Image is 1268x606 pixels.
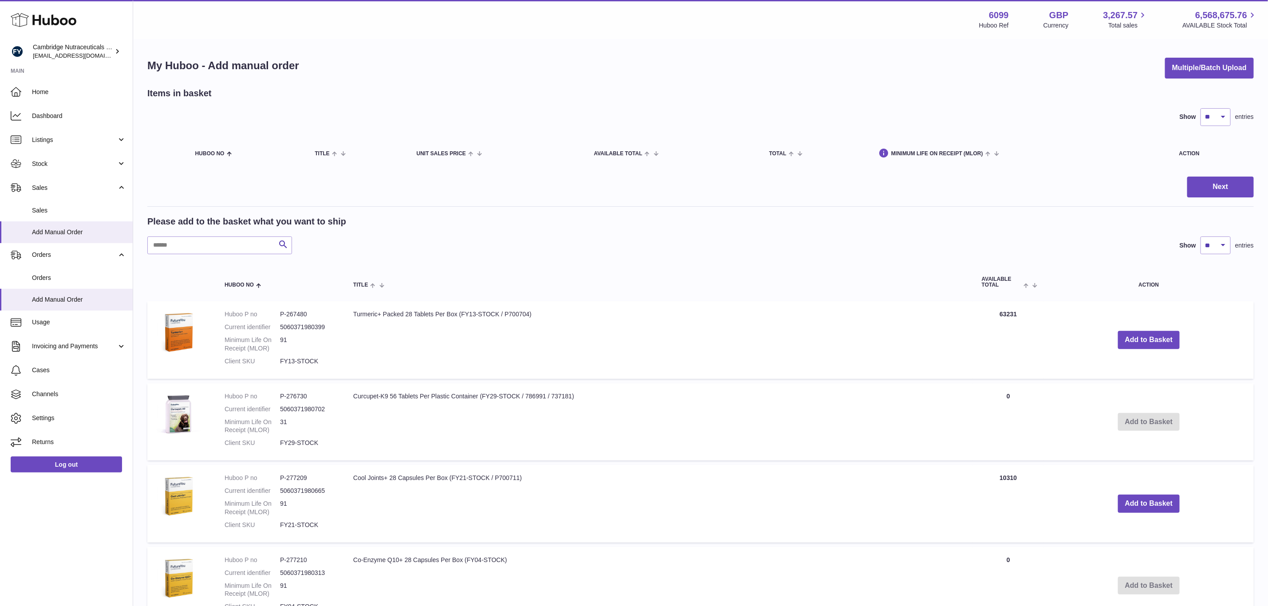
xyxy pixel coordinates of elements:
[156,474,201,518] img: Cool Joints+ 28 Capsules Per Box (FY21-STOCK / P700711)
[11,45,24,58] img: internalAdmin-6099@internal.huboo.com
[225,521,280,529] dt: Client SKU
[1182,9,1257,30] a: 6,568,675.76 AVAILABLE Stock Total
[225,487,280,495] dt: Current identifier
[891,151,983,157] span: Minimum Life On Receipt (MLOR)
[280,323,336,331] dd: 5060371980399
[1043,21,1069,30] div: Currency
[225,582,280,598] dt: Minimum Life On Receipt (MLOR)
[1235,241,1254,250] span: entries
[416,151,466,157] span: Unit Sales Price
[32,318,126,327] span: Usage
[32,274,126,282] span: Orders
[973,383,1044,460] td: 0
[973,465,1044,542] td: 10310
[11,456,122,472] a: Log out
[1108,21,1148,30] span: Total sales
[32,251,117,259] span: Orders
[33,52,130,59] span: [EMAIL_ADDRESS][DOMAIN_NAME]
[979,21,1009,30] div: Huboo Ref
[1180,241,1196,250] label: Show
[280,500,336,516] dd: 91
[32,342,117,350] span: Invoicing and Payments
[989,9,1009,21] strong: 6099
[225,336,280,353] dt: Minimum Life On Receipt (MLOR)
[353,282,368,288] span: Title
[32,390,126,398] span: Channels
[1118,495,1180,513] button: Add to Basket
[32,438,126,446] span: Returns
[344,465,973,542] td: Cool Joints+ 28 Capsules Per Box (FY21-STOCK / P700711)
[195,151,225,157] span: Huboo no
[1182,21,1257,30] span: AVAILABLE Stock Total
[225,282,254,288] span: Huboo no
[32,160,117,168] span: Stock
[280,439,336,447] dd: FY29-STOCK
[32,184,117,192] span: Sales
[280,310,336,319] dd: P-267480
[280,474,336,482] dd: P-277209
[225,474,280,482] dt: Huboo P no
[225,500,280,516] dt: Minimum Life On Receipt (MLOR)
[344,301,973,378] td: Turmeric+ Packed 28 Tablets Per Box (FY13-STOCK / P700704)
[280,336,336,353] dd: 91
[32,366,126,374] span: Cases
[280,556,336,564] dd: P-277210
[344,383,973,460] td: Curcupet-K9 56 Tablets Per Plastic Container (FY29-STOCK / 786991 / 737181)
[156,556,201,600] img: Co-Enzyme Q10+ 28 Capsules Per Box (FY04-STOCK)
[1187,177,1254,197] button: Next
[1180,113,1196,121] label: Show
[1118,331,1180,349] button: Add to Basket
[147,87,212,99] h2: Items in basket
[32,206,126,215] span: Sales
[32,295,126,304] span: Add Manual Order
[1165,58,1254,79] button: Multiple/Batch Upload
[1049,9,1068,21] strong: GBP
[973,301,1044,378] td: 63231
[1103,9,1148,30] a: 3,267.57 Total sales
[280,418,336,435] dd: 31
[32,228,126,236] span: Add Manual Order
[156,310,201,354] img: Turmeric+ Packed 28 Tablets Per Box (FY13-STOCK / P700704)
[225,556,280,564] dt: Huboo P no
[1235,113,1254,121] span: entries
[280,357,336,366] dd: FY13-STOCK
[225,418,280,435] dt: Minimum Life On Receipt (MLOR)
[32,136,117,144] span: Listings
[225,439,280,447] dt: Client SKU
[156,392,201,437] img: Curcupet-K9 56 Tablets Per Plastic Container (FY29-STOCK / 786991 / 737181)
[280,405,336,413] dd: 5060371980702
[1179,151,1245,157] div: Action
[280,582,336,598] dd: 91
[225,569,280,577] dt: Current identifier
[32,88,126,96] span: Home
[225,405,280,413] dt: Current identifier
[225,323,280,331] dt: Current identifier
[280,392,336,401] dd: P-276730
[982,276,1021,288] span: AVAILABLE Total
[315,151,329,157] span: Title
[1195,9,1247,21] span: 6,568,675.76
[225,357,280,366] dt: Client SKU
[280,521,336,529] dd: FY21-STOCK
[225,310,280,319] dt: Huboo P no
[1044,268,1254,297] th: Action
[33,43,113,60] div: Cambridge Nutraceuticals Ltd
[32,414,126,422] span: Settings
[147,216,346,228] h2: Please add to the basket what you want to ship
[147,59,299,73] h1: My Huboo - Add manual order
[225,392,280,401] dt: Huboo P no
[280,487,336,495] dd: 5060371980665
[32,112,126,120] span: Dashboard
[280,569,336,577] dd: 5060371980313
[594,151,642,157] span: AVAILABLE Total
[769,151,786,157] span: Total
[1103,9,1138,21] span: 3,267.57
